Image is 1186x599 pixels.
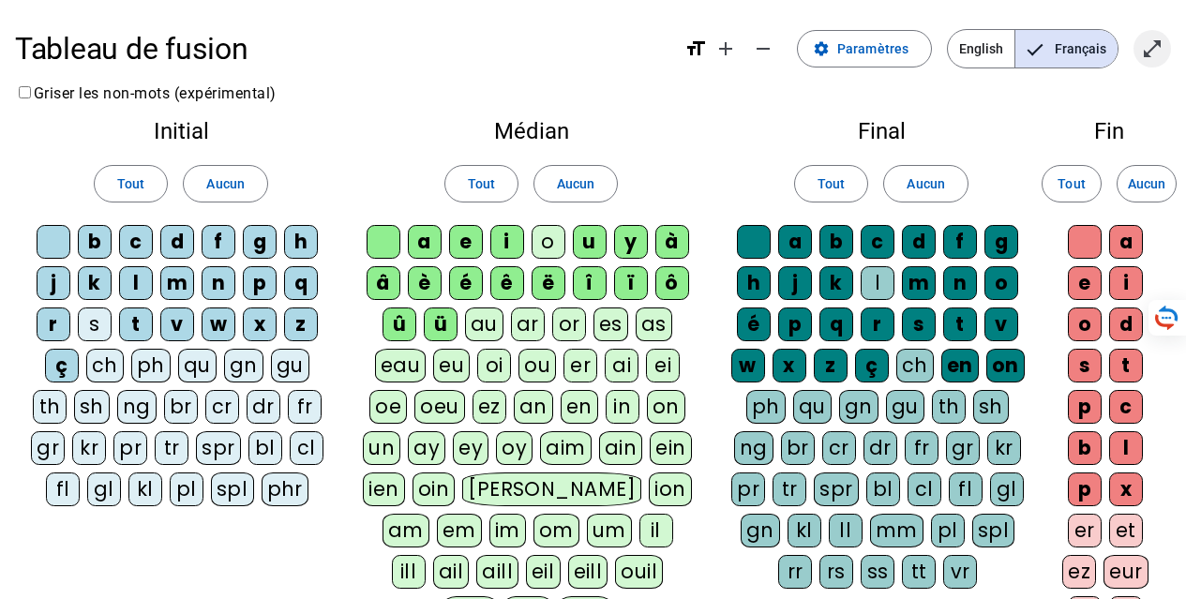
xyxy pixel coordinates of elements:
div: g [984,225,1018,259]
div: p [1068,390,1102,424]
div: et [1109,514,1143,547]
div: x [773,349,806,382]
div: cl [908,472,941,506]
div: gr [946,431,980,465]
div: p [243,266,277,300]
div: ss [861,555,894,589]
div: br [781,431,815,465]
span: Français [1015,30,1118,67]
div: sh [973,390,1009,424]
div: ei [646,349,680,382]
div: w [202,307,235,341]
div: l [1109,431,1143,465]
div: ai [605,349,638,382]
div: eau [375,349,427,382]
button: Aucun [183,165,267,202]
div: b [78,225,112,259]
div: om [533,514,579,547]
div: cr [822,431,856,465]
div: fl [949,472,983,506]
div: eill [568,555,608,589]
div: ph [746,390,786,424]
div: or [552,307,586,341]
div: bl [866,472,900,506]
div: rr [778,555,812,589]
div: û [383,307,416,341]
div: r [37,307,70,341]
button: Tout [794,165,868,202]
div: z [284,307,318,341]
div: fr [905,431,938,465]
div: oe [369,390,407,424]
div: ey [453,431,488,465]
div: m [160,266,194,300]
div: d [1109,307,1143,341]
div: c [119,225,153,259]
div: b [1068,431,1102,465]
div: oi [477,349,511,382]
div: ch [896,349,934,382]
div: cl [290,431,323,465]
div: gn [741,514,780,547]
div: an [514,390,553,424]
div: u [573,225,607,259]
div: s [902,307,936,341]
mat-button-toggle-group: Language selection [947,29,1118,68]
div: kl [128,472,162,506]
span: Aucun [557,172,594,195]
div: ain [599,431,643,465]
div: k [819,266,853,300]
span: Tout [117,172,144,195]
span: English [948,30,1014,67]
div: vr [943,555,977,589]
div: es [593,307,628,341]
div: î [573,266,607,300]
h2: Final [730,120,1032,142]
mat-icon: format_size [684,37,707,60]
div: um [587,514,632,547]
div: a [1109,225,1143,259]
div: spl [972,514,1015,547]
div: i [1109,266,1143,300]
div: en [941,349,979,382]
div: ill [392,555,426,589]
div: t [119,307,153,341]
div: en [561,390,598,424]
div: th [932,390,966,424]
div: ouil [615,555,663,589]
div: f [943,225,977,259]
div: eil [526,555,561,589]
h2: Médian [362,120,700,142]
div: d [160,225,194,259]
div: phr [262,472,309,506]
div: ion [649,472,692,506]
button: Aucun [883,165,968,202]
div: tr [155,431,188,465]
div: em [437,514,482,547]
div: sh [74,390,110,424]
mat-icon: remove [752,37,774,60]
div: o [1068,307,1102,341]
div: am [383,514,429,547]
div: i [490,225,524,259]
div: n [202,266,235,300]
div: [PERSON_NAME] [462,472,641,506]
div: o [984,266,1018,300]
div: on [647,390,685,424]
mat-icon: settings [813,40,830,57]
div: m [902,266,936,300]
div: spl [211,472,254,506]
div: ein [650,431,692,465]
div: é [449,266,483,300]
div: gu [271,349,309,382]
button: Entrer en plein écran [1133,30,1171,67]
div: ng [117,390,157,424]
div: aill [476,555,518,589]
div: ç [855,349,889,382]
div: c [861,225,894,259]
div: qu [793,390,832,424]
div: ez [473,390,506,424]
div: a [778,225,812,259]
button: Diminuer la taille de la police [744,30,782,67]
div: ar [511,307,545,341]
